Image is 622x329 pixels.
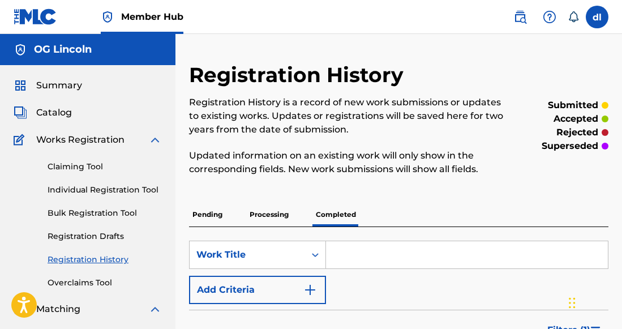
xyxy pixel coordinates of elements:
img: MLC Logo [14,8,57,25]
div: Notifications [568,11,579,23]
a: Registration Drafts [48,230,162,242]
iframe: Chat Widget [565,275,622,329]
p: rejected [556,126,598,139]
span: Summary [36,79,82,92]
span: Matching [36,302,80,316]
h5: OG Lincoln [34,43,92,56]
p: Processing [246,203,292,227]
div: Help [538,6,561,28]
img: search [513,10,527,24]
img: Works Registration [14,133,28,147]
span: Member Hub [121,10,183,23]
p: Registration History is a record of new work submissions or updates to existing works. Updates or... [189,96,512,136]
iframe: Resource Center [590,190,622,281]
a: Claiming Tool [48,161,162,173]
img: help [543,10,556,24]
p: accepted [554,112,598,126]
p: Updated information on an existing work will only show in the corresponding fields. New work subm... [189,149,512,176]
img: expand [148,133,162,147]
div: User Menu [586,6,608,28]
a: CatalogCatalog [14,106,72,119]
div: Work Title [196,248,298,262]
span: Catalog [36,106,72,119]
p: Pending [189,203,226,227]
p: Completed [312,203,359,227]
span: Works Registration [36,133,125,147]
a: Bulk Registration Tool [48,207,162,219]
button: Add Criteria [189,276,326,304]
a: Overclaims Tool [48,277,162,289]
h2: Registration History [189,62,409,88]
a: Public Search [509,6,531,28]
div: Drag [569,286,576,320]
a: Individual Registration Tool [48,184,162,196]
a: SummarySummary [14,79,82,92]
img: 9d2ae6d4665cec9f34b9.svg [303,283,317,297]
img: Summary [14,79,27,92]
img: Catalog [14,106,27,119]
p: submitted [548,99,598,112]
img: Accounts [14,43,27,57]
p: superseded [542,139,598,153]
img: Top Rightsholder [101,10,114,24]
a: Registration History [48,254,162,266]
img: expand [148,302,162,316]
